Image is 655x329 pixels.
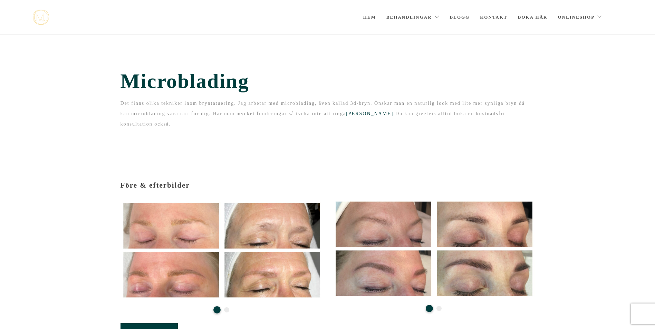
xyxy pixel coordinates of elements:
[213,306,221,313] button: 1 of 2
[121,98,535,129] p: Det finns olika tekniker inom bryntatuering. Jag arbetar med microblading, även kallad 3d-bryn. Ö...
[426,305,433,312] button: 1 of 2
[121,69,535,93] span: Microblading
[33,10,49,25] img: mjstudio
[436,306,442,311] button: 2 of 2
[346,111,395,116] a: [PERSON_NAME].
[121,181,190,189] span: Före & efterbilder
[224,307,229,312] button: 2 of 2
[33,10,49,25] a: mjstudio mjstudio mjstudio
